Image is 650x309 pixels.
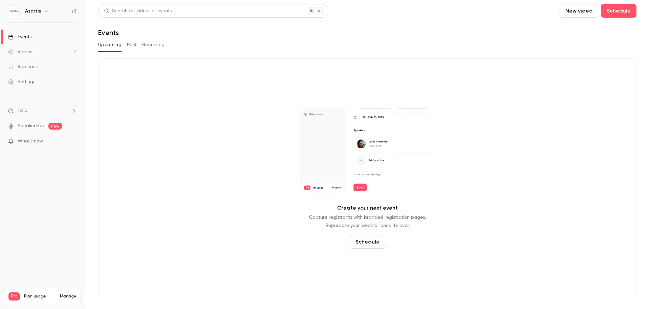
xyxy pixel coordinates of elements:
[48,123,62,130] span: new
[309,213,426,230] p: Capture registrants with branded registration pages. Repurpose your webinar once it's over.
[25,8,41,15] h6: Asartis
[142,39,165,50] button: Recurring
[560,4,598,18] button: New video
[98,28,119,37] h1: Events
[337,204,398,212] p: Create your next event
[18,138,43,145] span: What's new
[350,235,385,249] button: Schedule
[98,39,122,50] button: Upcoming
[8,107,77,114] li: help-dropdown-opener
[18,122,44,130] a: SpeakerHub
[68,138,77,144] iframe: Noticeable Trigger
[104,7,172,15] div: Search for videos or events
[8,292,20,301] span: Pro
[8,63,38,70] div: Audience
[601,4,636,18] button: Schedule
[8,49,32,55] div: Videos
[127,39,137,50] button: Past
[18,107,27,114] span: Help
[8,6,19,17] img: Asartis
[24,294,56,299] span: Plan usage
[60,294,76,299] a: Manage
[8,34,31,40] div: Events
[8,78,35,85] div: Settings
